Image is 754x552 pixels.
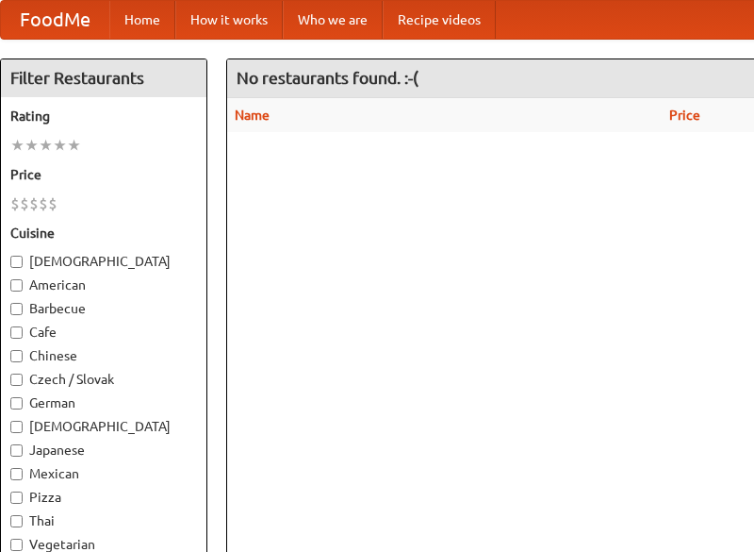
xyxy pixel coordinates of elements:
li: $ [39,193,48,214]
a: Recipe videos [383,1,496,39]
input: Chinese [10,350,23,362]
a: How it works [175,1,283,39]
li: ★ [67,135,81,156]
label: American [10,276,197,294]
li: $ [20,193,29,214]
li: $ [10,193,20,214]
a: FoodMe [1,1,109,39]
input: Pizza [10,492,23,504]
li: ★ [10,135,25,156]
input: Cafe [10,326,23,339]
label: Cafe [10,323,197,342]
h5: Cuisine [10,224,197,243]
input: Japanese [10,444,23,457]
label: German [10,393,197,412]
h4: Filter Restaurants [1,59,206,97]
input: [DEMOGRAPHIC_DATA] [10,256,23,268]
label: Barbecue [10,299,197,318]
h5: Price [10,165,197,184]
label: Pizza [10,488,197,507]
input: Thai [10,515,23,527]
li: $ [48,193,57,214]
label: Czech / Slovak [10,370,197,389]
label: Thai [10,511,197,530]
input: Czech / Slovak [10,374,23,386]
input: Vegetarian [10,539,23,551]
input: Barbecue [10,303,23,315]
label: Chinese [10,346,197,365]
label: Mexican [10,464,197,483]
a: Who we are [283,1,383,39]
label: [DEMOGRAPHIC_DATA] [10,417,197,436]
input: [DEMOGRAPHIC_DATA] [10,421,23,433]
ng-pluralize: No restaurants found. :-( [237,69,418,87]
a: Home [109,1,175,39]
label: [DEMOGRAPHIC_DATA] [10,252,197,271]
li: ★ [25,135,39,156]
li: $ [29,193,39,214]
input: American [10,279,23,292]
li: ★ [39,135,53,156]
input: Mexican [10,468,23,480]
a: Price [669,108,700,123]
input: German [10,397,23,410]
li: ★ [53,135,67,156]
label: Japanese [10,441,197,460]
h5: Rating [10,107,197,125]
a: Name [235,108,270,123]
